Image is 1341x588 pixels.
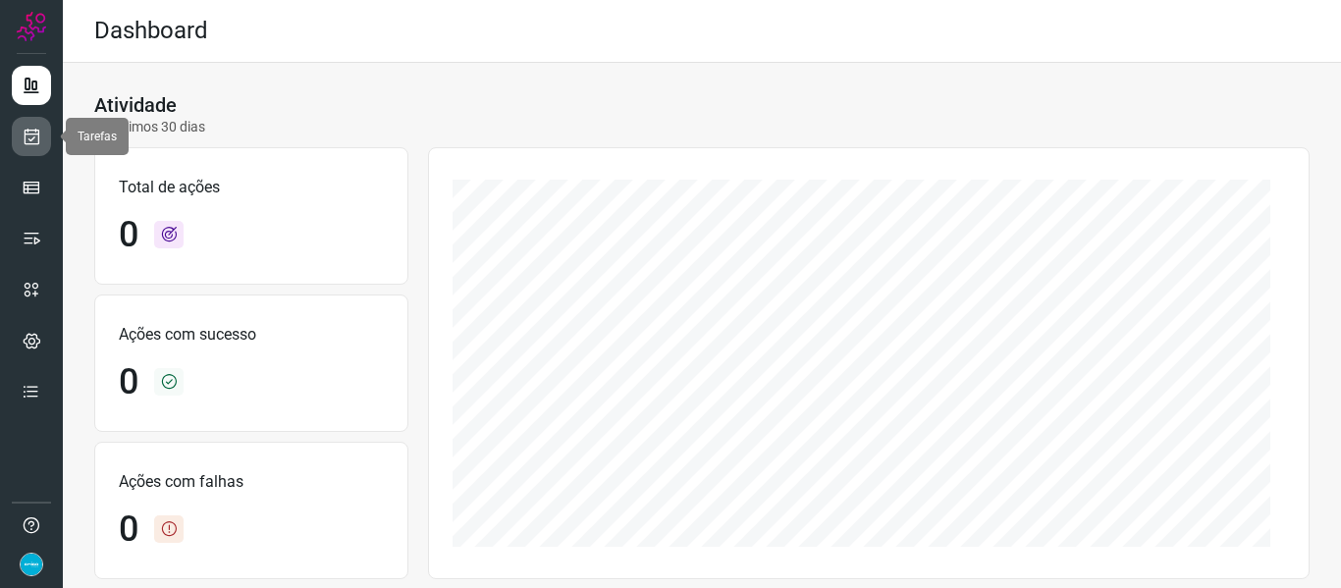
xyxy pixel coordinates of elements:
h3: Atividade [94,93,177,117]
img: Logo [17,12,46,41]
h1: 0 [119,361,138,403]
img: 86fc21c22a90fb4bae6cb495ded7e8f6.png [20,553,43,576]
span: Tarefas [78,130,117,143]
p: Total de ações [119,176,384,199]
h2: Dashboard [94,17,208,45]
p: Últimos 30 dias [94,117,205,137]
h1: 0 [119,214,138,256]
p: Ações com falhas [119,470,384,494]
h1: 0 [119,508,138,551]
p: Ações com sucesso [119,323,384,347]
